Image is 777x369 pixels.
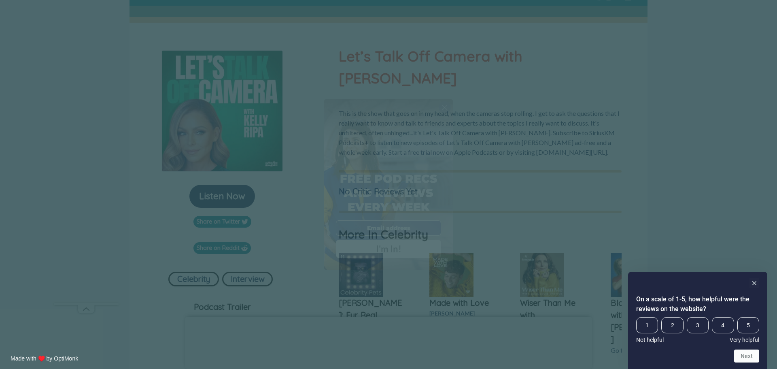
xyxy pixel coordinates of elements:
[712,317,734,333] span: 4
[737,317,759,333] span: 5
[340,172,437,214] span: Free Pod Recs and Reviews every week
[636,337,664,343] span: Not helpful
[636,294,759,314] h2: On a scale of 1-5, how helpful were the reviews on the website? Select an option from 1 to 5, wit...
[749,278,759,288] button: Hide survey
[442,103,448,111] span: X
[376,243,401,254] span: I'm In!
[11,355,78,362] a: Made with ♥️ by OptiMonk
[336,220,441,236] input: Email address
[734,350,759,363] button: Next question
[730,337,759,343] span: Very helpful
[636,278,759,363] div: On a scale of 1-5, how helpful were the reviews on the website? Select an option from 1 to 5, wit...
[636,317,658,333] span: 1
[661,317,683,333] span: 2
[687,317,709,333] span: 3
[636,317,759,343] div: On a scale of 1-5, how helpful were the reviews on the website? Select an option from 1 to 5, wit...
